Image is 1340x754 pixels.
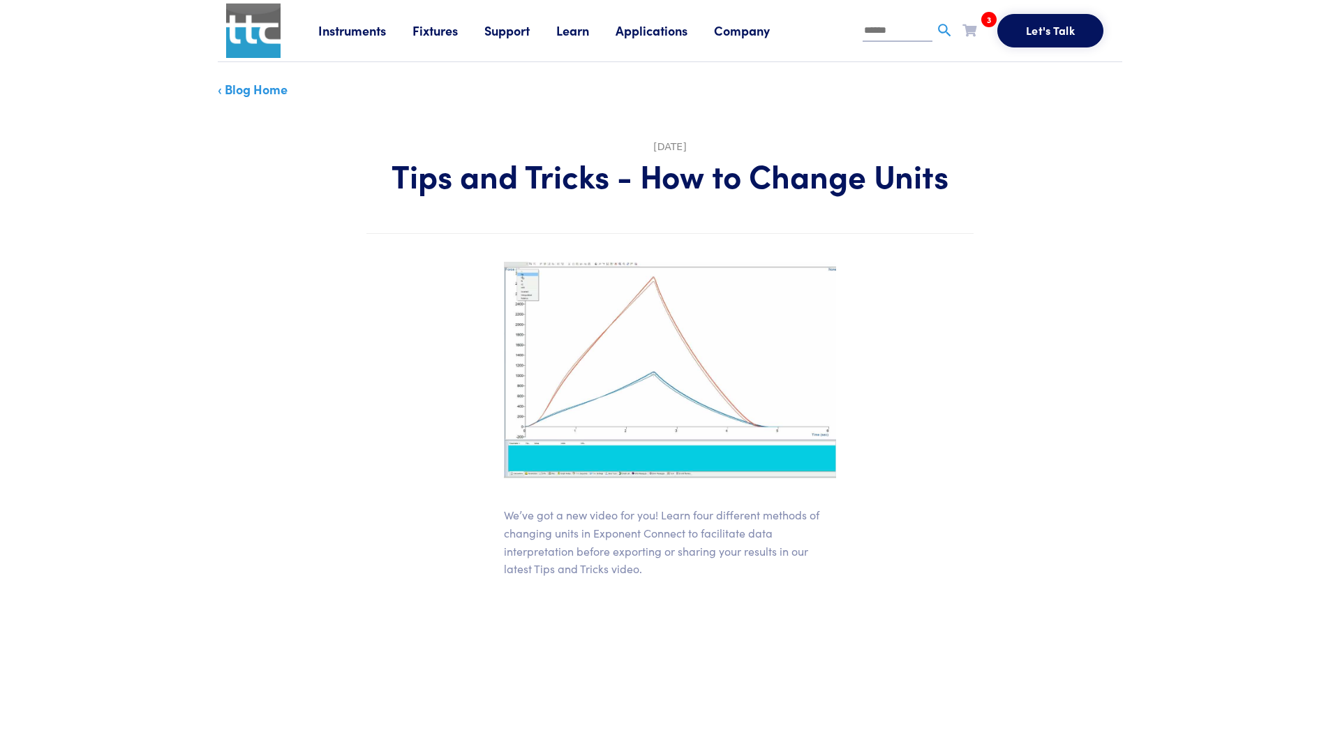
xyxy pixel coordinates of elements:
a: Company [714,22,796,39]
h1: Tips and Tricks - How to Change Units [366,155,974,195]
a: Fixtures [412,22,484,39]
img: screenshot of changing units [504,262,836,479]
span: 3 [981,12,997,27]
a: Support [484,22,556,39]
p: We’ve got a new video for you! Learn four different methods of changing units in Exponent Connect... [504,506,836,577]
time: [DATE] [653,141,686,152]
a: 3 [962,21,976,38]
img: ttc_logo_1x1_v1.0.png [226,3,281,58]
button: Let's Talk [997,14,1103,47]
a: Instruments [318,22,412,39]
a: ‹ Blog Home [218,80,288,98]
a: Learn [556,22,616,39]
a: Applications [616,22,714,39]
